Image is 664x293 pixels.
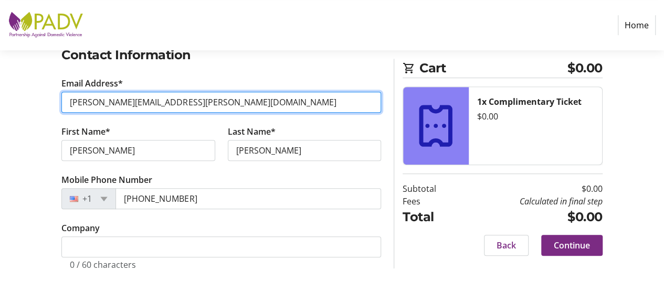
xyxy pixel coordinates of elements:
[618,15,656,35] a: Home
[497,239,516,252] span: Back
[460,182,603,195] td: $0.00
[484,235,529,256] button: Back
[460,208,603,226] td: $0.00
[403,182,460,195] td: Subtotal
[61,125,110,138] label: First Name*
[61,77,123,90] label: Email Address*
[115,188,381,209] input: (201) 555-0123
[61,222,100,234] label: Company
[567,59,603,78] span: $0.00
[403,195,460,208] td: Fees
[477,96,582,107] strong: 1x Complimentary Ticket
[61,173,152,186] label: Mobile Phone Number
[554,239,590,252] span: Continue
[403,208,460,226] td: Total
[541,235,603,256] button: Continue
[61,46,381,64] h2: Contact Information
[477,110,594,123] div: $0.00
[228,125,276,138] label: Last Name*
[70,259,136,270] tr-character-limit: 0 / 60 characters
[419,59,567,78] span: Cart
[8,4,83,46] img: Partnership Against Domestic Violence's Logo
[460,195,603,208] td: Calculated in final step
